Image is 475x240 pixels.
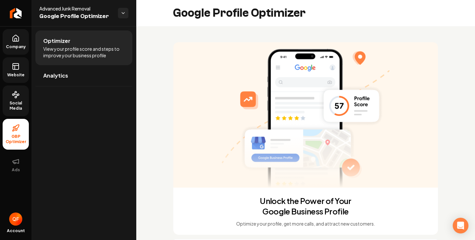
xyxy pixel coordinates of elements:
span: Social Media [3,101,29,111]
a: Company [3,29,29,55]
span: Ads [9,167,23,173]
p: Optimize your profile, get more calls, and attract new customers. [236,220,375,227]
span: Website [5,72,27,78]
a: Analytics [35,65,132,86]
span: Optimizer [43,37,70,45]
span: Company [3,44,28,49]
h1: Unlock the Power of Your Google Business Profile [253,195,358,216]
span: Account [7,228,25,233]
img: GBP Optimizer [222,42,389,188]
span: Google Profile Optimizer [39,12,113,21]
h2: Google Profile Optimizer [173,7,306,20]
img: Rebolt Logo [10,8,22,18]
img: Quavion Finley [9,212,22,226]
span: GBP Optimizer [3,134,29,144]
a: Social Media [3,85,29,116]
a: Website [3,57,29,83]
span: View your profile score and steps to improve your business profile [43,46,124,59]
span: Analytics [43,72,68,80]
div: Open Intercom Messenger [453,218,468,233]
button: Ads [3,152,29,178]
span: Advanced Junk Removal [39,5,113,12]
button: Open user button [9,212,22,226]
